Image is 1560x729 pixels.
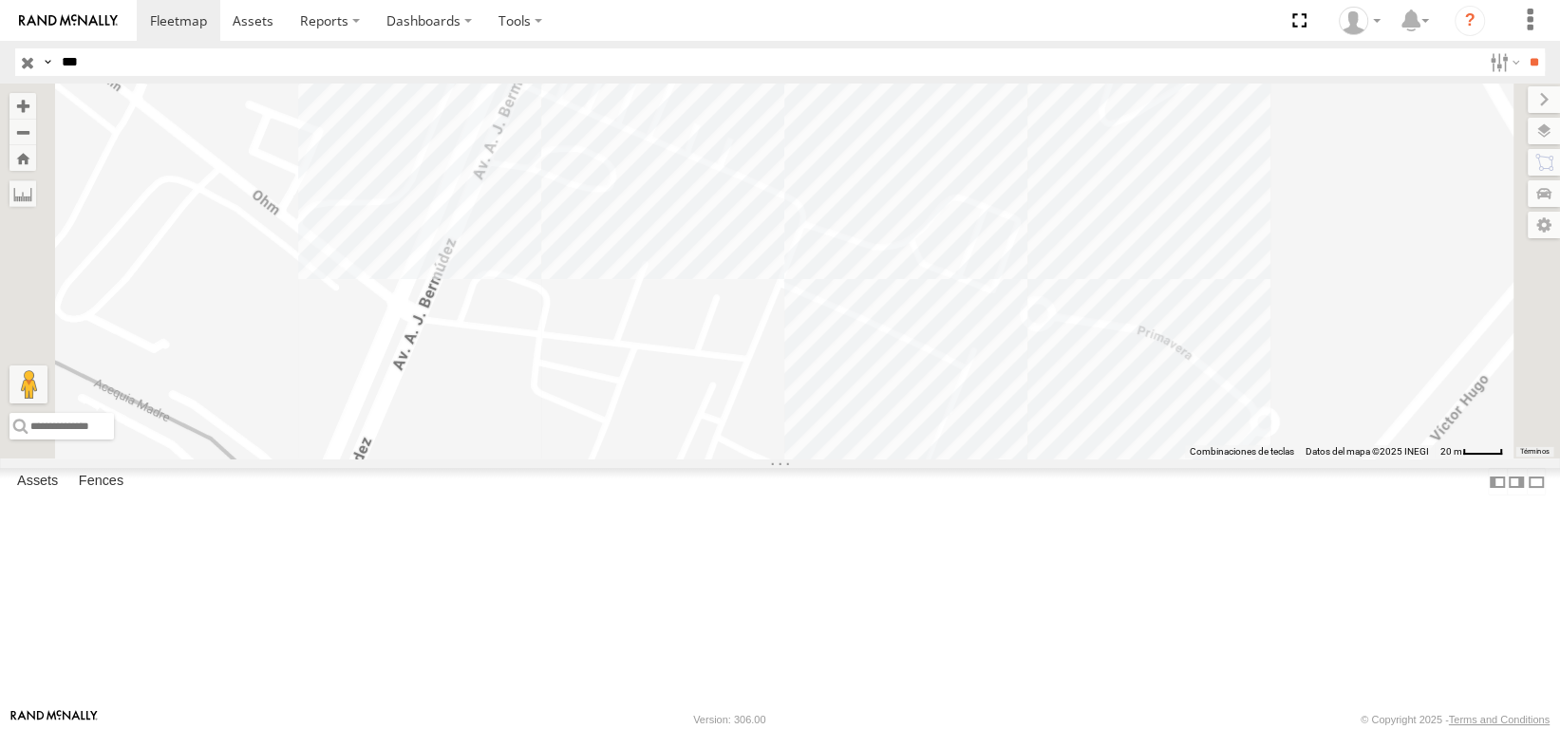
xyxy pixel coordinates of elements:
[1482,48,1523,76] label: Search Filter Options
[69,469,133,495] label: Fences
[1488,468,1507,495] label: Dock Summary Table to the Left
[40,48,55,76] label: Search Query
[1528,212,1560,238] label: Map Settings
[19,14,118,28] img: rand-logo.svg
[1361,714,1550,725] div: © Copyright 2025 -
[1440,446,1462,457] span: 20 m
[8,469,67,495] label: Assets
[1507,468,1526,495] label: Dock Summary Table to the Right
[9,365,47,403] button: Arrastra al hombrecito al mapa para abrir Street View
[693,714,765,725] div: Version: 306.00
[1449,714,1550,725] a: Terms and Conditions
[9,93,36,119] button: Zoom in
[9,145,36,171] button: Zoom Home
[1332,7,1387,35] div: Erick Ramirez
[1519,447,1550,455] a: Términos (se abre en una nueva pestaña)
[1527,468,1546,495] label: Hide Summary Table
[1435,445,1509,458] button: Escala del mapa: 20 m por 39 píxeles
[1190,445,1294,458] button: Combinaciones de teclas
[1306,446,1429,457] span: Datos del mapa ©2025 INEGI
[1455,6,1485,36] i: ?
[9,180,36,207] label: Measure
[10,710,98,729] a: Visit our Website
[9,119,36,145] button: Zoom out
